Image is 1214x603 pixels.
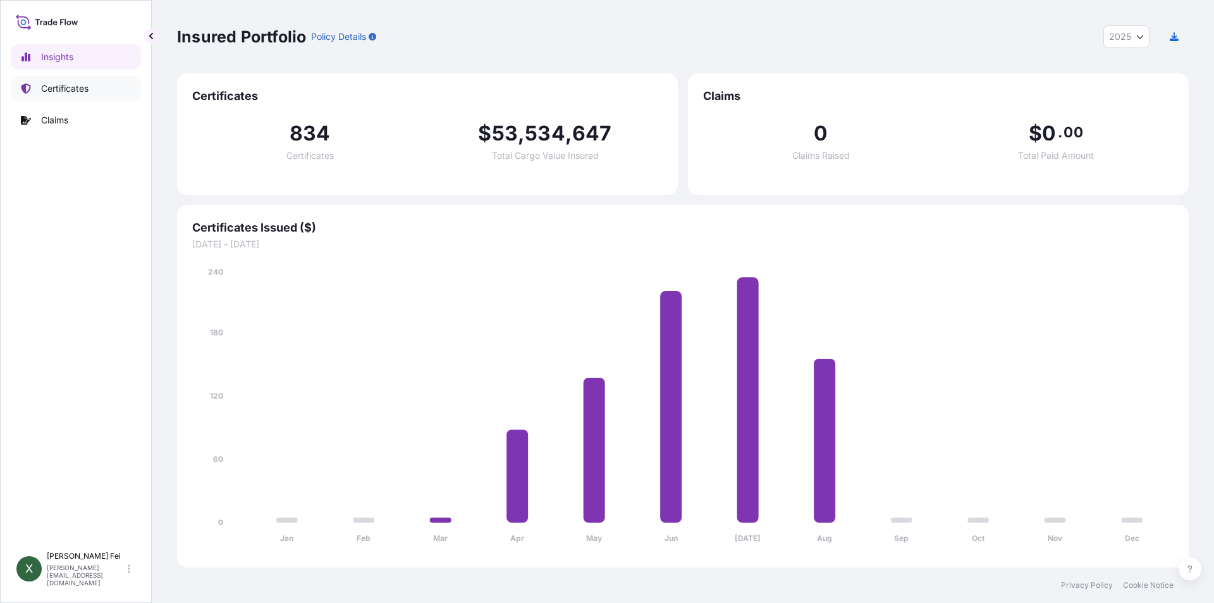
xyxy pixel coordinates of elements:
[290,123,331,144] span: 834
[735,533,761,543] tspan: [DATE]
[1125,533,1139,543] tspan: Dec
[1048,533,1063,543] tspan: Nov
[218,518,223,527] tspan: 0
[814,123,828,144] span: 0
[525,123,565,144] span: 534
[972,533,985,543] tspan: Oct
[1061,580,1113,590] a: Privacy Policy
[565,123,572,144] span: ,
[1064,127,1082,137] span: 00
[572,123,612,144] span: 647
[433,533,448,543] tspan: Mar
[210,391,223,401] tspan: 120
[11,76,141,101] a: Certificates
[1029,123,1042,144] span: $
[1109,30,1131,43] span: 2025
[478,123,491,144] span: $
[1103,25,1150,48] button: Year Selector
[492,123,518,144] span: 53
[280,533,293,543] tspan: Jan
[518,123,525,144] span: ,
[1018,151,1094,160] span: Total Paid Amount
[510,533,524,543] tspan: Apr
[47,551,125,561] p: [PERSON_NAME] Fei
[492,151,599,160] span: Total Cargo Value Insured
[703,89,1174,104] span: Claims
[210,328,223,337] tspan: 180
[41,114,68,127] p: Claims
[192,238,1174,251] span: [DATE] - [DATE]
[817,533,832,543] tspan: Aug
[11,108,141,133] a: Claims
[586,533,603,543] tspan: May
[894,533,909,543] tspan: Sep
[47,564,125,587] p: [PERSON_NAME][EMAIL_ADDRESS][DOMAIN_NAME]
[792,151,850,160] span: Claims Raised
[192,89,663,104] span: Certificates
[1042,123,1056,144] span: 0
[177,27,306,47] p: Insured Portfolio
[1123,580,1174,590] a: Cookie Notice
[213,454,223,464] tspan: 60
[286,151,334,160] span: Certificates
[208,267,223,277] tspan: 240
[1058,127,1062,137] span: .
[311,30,366,43] p: Policy Details
[665,533,678,543] tspan: Jun
[41,82,89,95] p: Certificates
[357,533,371,543] tspan: Feb
[11,44,141,70] a: Insights
[41,51,73,63] p: Insights
[25,563,33,575] span: X
[192,220,1174,235] span: Certificates Issued ($)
